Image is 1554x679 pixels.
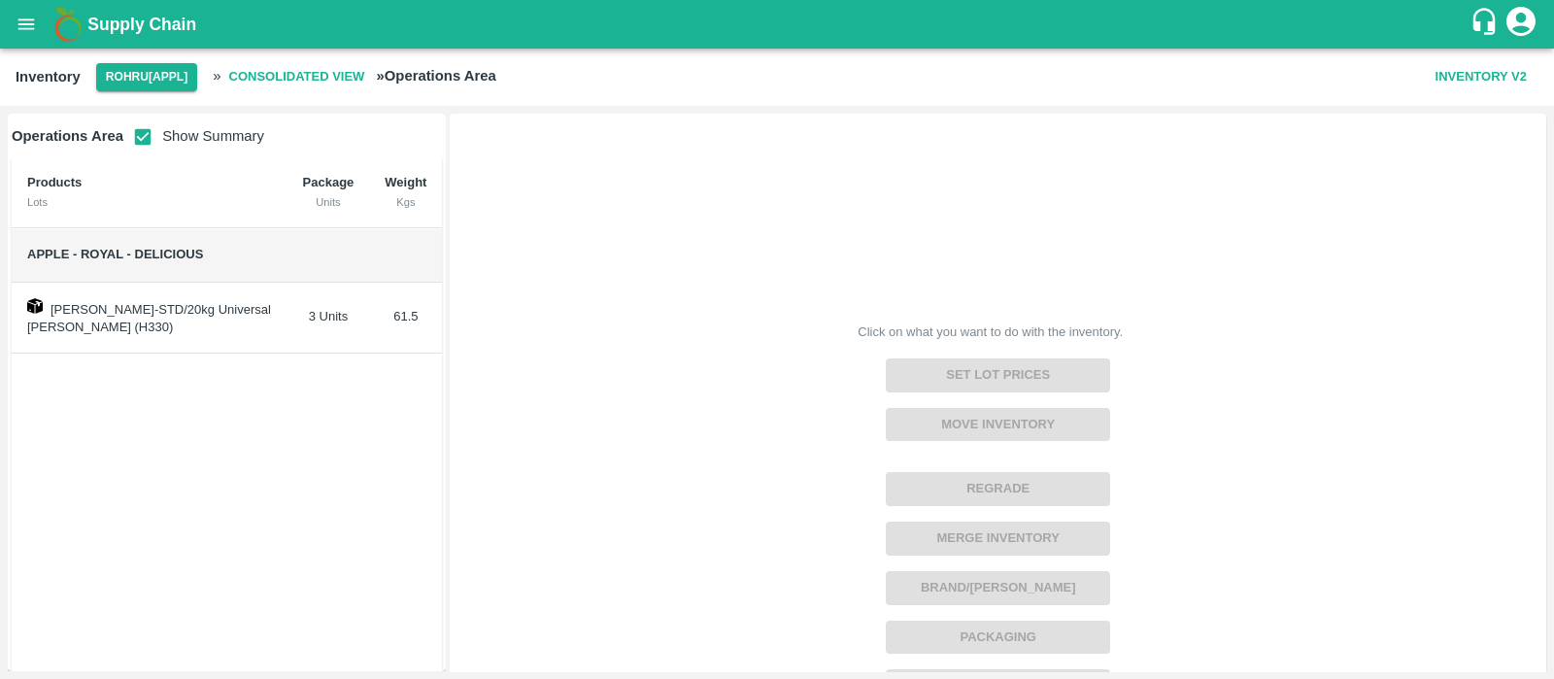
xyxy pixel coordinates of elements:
[16,69,81,85] b: Inventory
[858,323,1123,342] div: Click on what you want to do with the inventory.
[229,66,365,88] b: Consolidated View
[377,68,496,84] b: » Operations Area
[87,15,196,34] b: Supply Chain
[221,60,373,94] span: Consolidated View
[87,11,1470,38] a: Supply Chain
[27,247,203,261] span: Apple - Royal - Delicious
[4,2,49,47] button: open drawer
[123,128,264,144] span: Show Summary
[303,193,355,211] div: Units
[1470,7,1503,42] div: customer-support
[27,298,43,314] img: box
[385,193,426,211] div: Kgs
[96,63,197,91] button: Select DC
[1428,60,1535,94] button: Inventory V2
[12,283,287,354] td: [PERSON_NAME]-STD/20kg Universal [PERSON_NAME] (H330)
[49,5,87,44] img: logo
[12,128,123,144] b: Operations Area
[369,283,442,354] td: 61.5
[303,175,355,189] b: Package
[213,60,495,94] h2: »
[287,283,370,354] td: 3 Units
[27,175,82,189] b: Products
[385,175,426,189] b: Weight
[1503,4,1538,45] div: account of current user
[27,193,272,211] div: Lots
